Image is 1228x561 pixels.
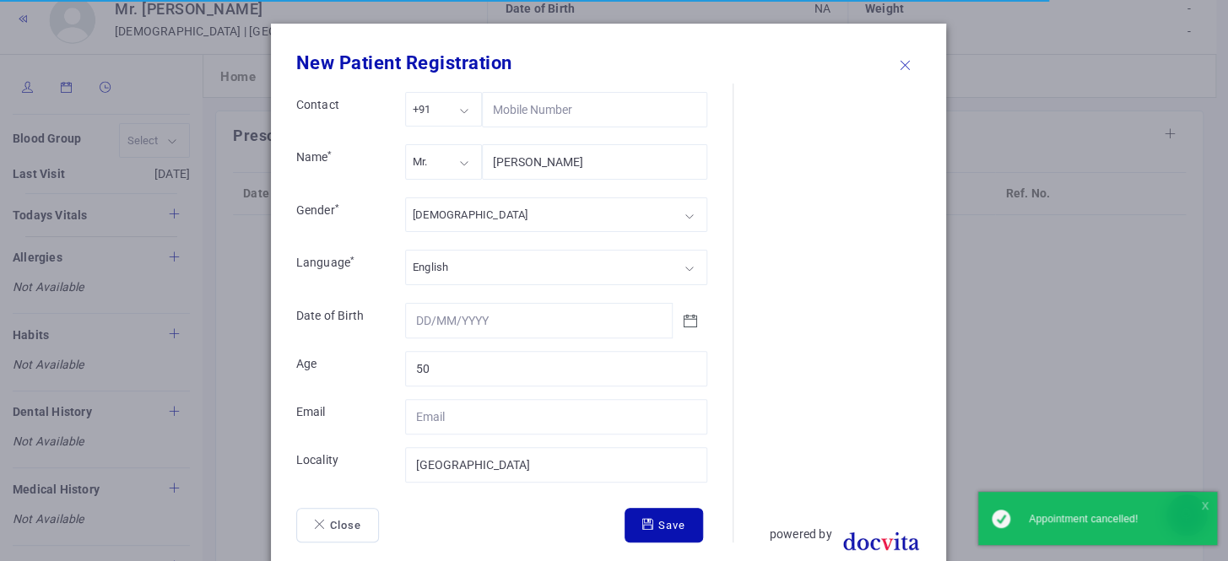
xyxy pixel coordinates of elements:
[482,92,707,127] input: Mobile Number
[284,403,392,428] label: Email
[284,451,392,476] label: Locality
[405,351,707,386] input: Age
[625,508,703,543] button: Save
[296,52,512,73] b: New Patient Registration
[413,152,428,171] div: Mr.
[405,447,707,483] input: Locality
[405,399,707,434] input: Email
[832,523,929,559] img: DocVita logo
[284,202,392,230] label: Gender
[1029,513,1138,525] span: Appointment cancelled!
[284,96,392,125] label: Contact
[413,205,528,224] div: [DEMOGRAPHIC_DATA]
[405,303,674,338] input: DD/MM/YYYY
[296,508,379,543] button: Close
[413,100,431,119] div: +91
[770,523,832,546] p: powered by
[413,257,448,277] div: English
[284,355,392,380] label: Age
[284,254,392,283] label: Language
[284,307,392,332] label: Date of Birth
[482,144,707,180] input: Name
[284,148,392,177] label: Name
